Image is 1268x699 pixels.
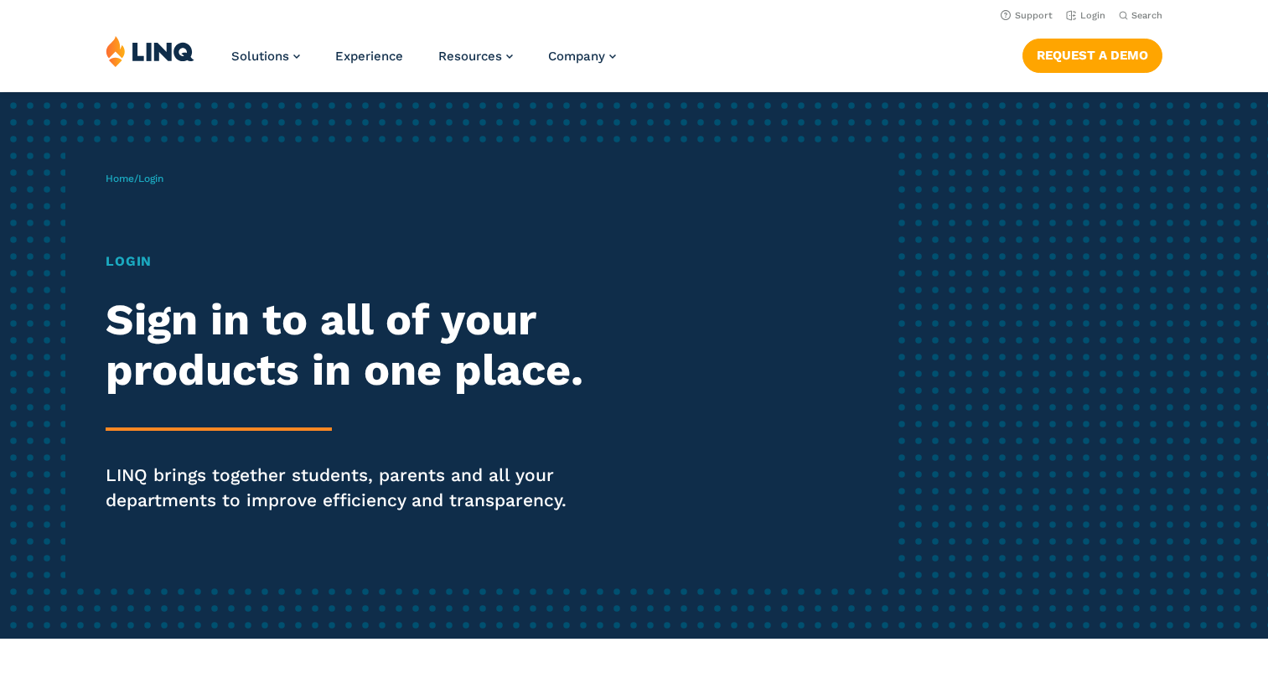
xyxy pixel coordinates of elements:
[335,49,403,64] a: Experience
[1119,9,1162,22] button: Open Search Bar
[231,35,616,91] nav: Primary Navigation
[438,49,502,64] span: Resources
[1066,10,1105,21] a: Login
[106,251,594,272] h1: Login
[106,173,163,184] span: /
[1022,35,1162,72] nav: Button Navigation
[231,49,289,64] span: Solutions
[548,49,616,64] a: Company
[106,173,134,184] a: Home
[548,49,605,64] span: Company
[106,35,194,67] img: LINQ | K‑12 Software
[438,49,513,64] a: Resources
[106,463,594,513] p: LINQ brings together students, parents and all your departments to improve efficiency and transpa...
[231,49,300,64] a: Solutions
[138,173,163,184] span: Login
[1022,39,1162,72] a: Request a Demo
[1001,10,1053,21] a: Support
[1131,10,1162,21] span: Search
[106,295,594,396] h2: Sign in to all of your products in one place.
